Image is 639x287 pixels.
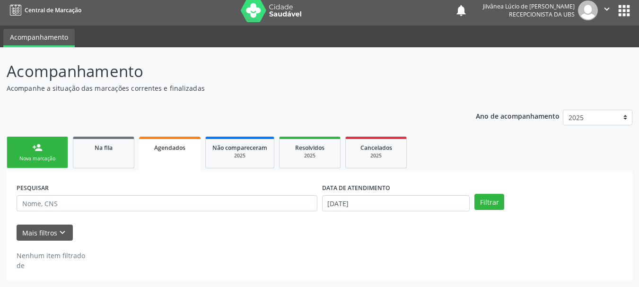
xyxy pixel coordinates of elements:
span: Resolvidos [295,144,324,152]
button: notifications [455,4,468,17]
div: de [17,261,85,270]
div: 2025 [352,152,400,159]
div: 2025 [286,152,333,159]
div: Nenhum item filtrado [17,251,85,261]
span: Na fila [95,144,113,152]
span: Central de Marcação [25,6,81,14]
button: apps [616,2,632,19]
i: keyboard_arrow_down [57,227,68,238]
i:  [602,4,612,14]
label: PESQUISAR [17,181,49,195]
span: Agendados [154,144,185,152]
p: Acompanhamento [7,60,445,83]
div: 2025 [212,152,267,159]
span: Não compareceram [212,144,267,152]
input: Selecione um intervalo [322,195,470,211]
img: img [578,0,598,20]
a: Central de Marcação [7,2,81,18]
button:  [598,0,616,20]
div: Jilvânea Lúcio de [PERSON_NAME] [483,2,575,10]
div: person_add [32,142,43,153]
input: Nome, CNS [17,195,317,211]
span: Cancelados [360,144,392,152]
p: Ano de acompanhamento [476,110,560,122]
span: Recepcionista da UBS [509,10,575,18]
a: Acompanhamento [3,29,75,47]
button: Mais filtroskeyboard_arrow_down [17,225,73,241]
div: Nova marcação [14,155,61,162]
label: DATA DE ATENDIMENTO [322,181,390,195]
p: Acompanhe a situação das marcações correntes e finalizadas [7,83,445,93]
button: Filtrar [474,194,504,210]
